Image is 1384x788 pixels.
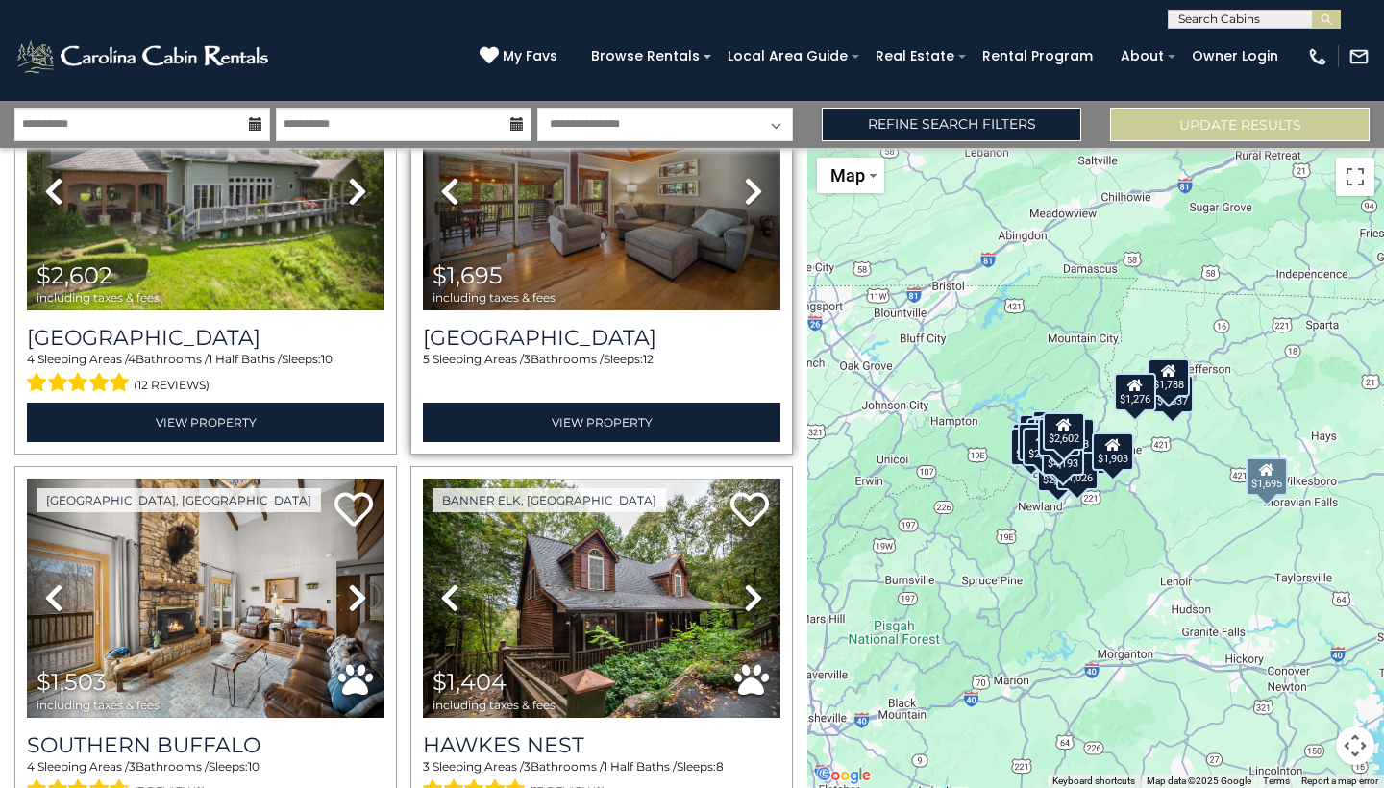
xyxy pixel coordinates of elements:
a: Add to favorites [334,490,373,531]
span: Map [830,165,865,185]
div: $3,098 [1018,423,1060,461]
span: including taxes & fees [37,291,160,304]
div: $1,788 [1148,358,1190,397]
a: Browse Rentals [581,41,709,71]
img: mail-regular-white.png [1348,46,1370,67]
a: Owner Login [1182,41,1288,71]
div: $1,276 [1114,373,1156,411]
span: 12 [643,352,654,366]
a: About [1111,41,1174,71]
div: Sleeping Areas / Bathrooms / Sleeps: [27,351,384,397]
span: 3 [423,759,430,774]
span: 4 [27,759,35,774]
span: $1,695 [432,261,503,289]
div: $2,433 [1023,428,1065,466]
span: 3 [129,759,136,774]
img: thumbnail_168135373.jpeg [27,479,384,718]
a: View Property [423,403,780,442]
button: Change map style [817,158,884,193]
a: Rental Program [973,41,1102,71]
span: 3 [524,352,531,366]
span: including taxes & fees [432,699,556,711]
a: View Property [27,403,384,442]
a: [GEOGRAPHIC_DATA], [GEOGRAPHIC_DATA] [37,488,321,512]
a: Open this area in Google Maps (opens a new window) [812,763,876,788]
div: $2,602 [1043,412,1085,451]
img: White-1-2.png [14,37,274,76]
div: $4,193 [1042,437,1084,476]
span: $1,503 [37,668,107,696]
a: Southern Buffalo [27,732,384,758]
img: thumbnail_163269513.jpeg [423,479,780,718]
a: My Favs [480,46,562,67]
button: Toggle fullscreen view [1336,158,1374,196]
h3: Lake Hills Hideaway [423,325,780,351]
span: (12 reviews) [134,373,210,398]
img: phone-regular-white.png [1307,46,1328,67]
a: Banner Elk, [GEOGRAPHIC_DATA] [432,488,666,512]
a: Refine Search Filters [822,108,1081,141]
img: thumbnail_168777839.jpeg [27,71,384,310]
span: $1,404 [432,668,507,696]
span: Map data ©2025 Google [1147,776,1251,786]
span: 1 Half Baths / [209,352,282,366]
span: 5 [423,352,430,366]
div: $1,903 [1092,432,1134,471]
button: Map camera controls [1336,726,1374,765]
img: Google [812,763,876,788]
div: $1,695 [1246,457,1288,496]
h3: Montallori Stone Lodge [27,325,384,351]
a: Real Estate [866,41,964,71]
span: 8 [716,759,724,774]
div: Sleeping Areas / Bathrooms / Sleeps: [423,351,780,397]
div: $2,165 [1037,454,1079,492]
span: $2,602 [37,261,112,289]
div: $2,344 [1032,410,1075,449]
a: Hawkes Nest [423,732,780,758]
a: Local Area Guide [718,41,857,71]
span: 1 Half Baths / [604,759,677,774]
a: Report a map error [1301,776,1378,786]
a: Add to favorites [730,490,769,531]
span: 4 [27,352,35,366]
span: 4 [128,352,136,366]
span: including taxes & fees [432,291,556,304]
button: Update Results [1110,108,1370,141]
a: [GEOGRAPHIC_DATA] [27,325,384,351]
span: including taxes & fees [37,699,160,711]
img: thumbnail_169036678.jpeg [423,71,780,310]
div: $1,266 [1038,418,1080,456]
a: Terms (opens in new tab) [1263,776,1290,786]
button: Keyboard shortcuts [1052,775,1135,788]
span: 3 [524,759,531,774]
span: 10 [248,759,259,774]
span: My Favs [503,46,557,66]
div: $1,851 [1010,428,1052,466]
span: 10 [321,352,333,366]
a: [GEOGRAPHIC_DATA] [423,325,780,351]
